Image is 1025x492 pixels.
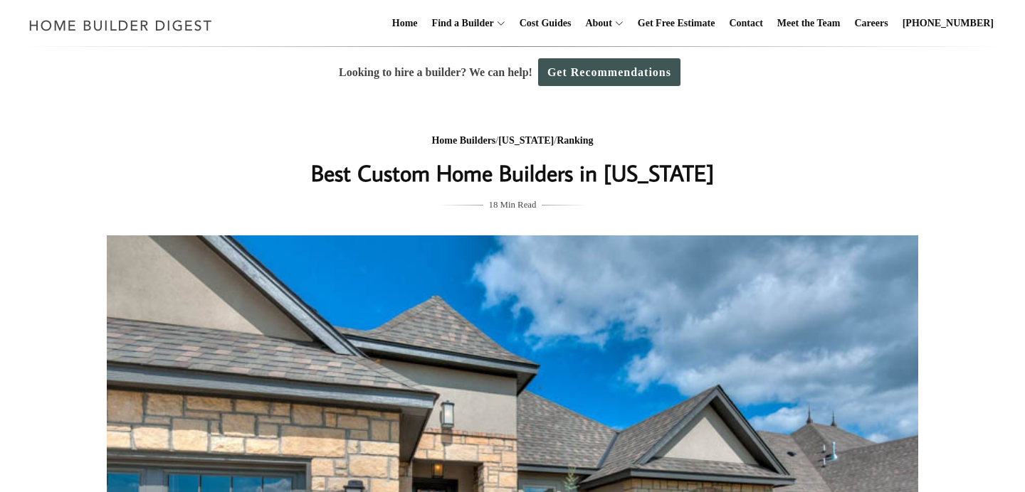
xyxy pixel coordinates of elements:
[431,135,495,146] a: Home Builders
[772,1,846,46] a: Meet the Team
[228,132,797,150] div: / /
[514,1,577,46] a: Cost Guides
[387,1,424,46] a: Home
[632,1,721,46] a: Get Free Estimate
[579,1,611,46] a: About
[723,1,768,46] a: Contact
[23,11,219,39] img: Home Builder Digest
[228,156,797,190] h1: Best Custom Home Builders in [US_STATE]
[557,135,593,146] a: Ranking
[538,58,680,86] a: Get Recommendations
[897,1,999,46] a: [PHONE_NUMBER]
[426,1,494,46] a: Find a Builder
[498,135,554,146] a: [US_STATE]
[489,197,537,213] span: 18 Min Read
[849,1,894,46] a: Careers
